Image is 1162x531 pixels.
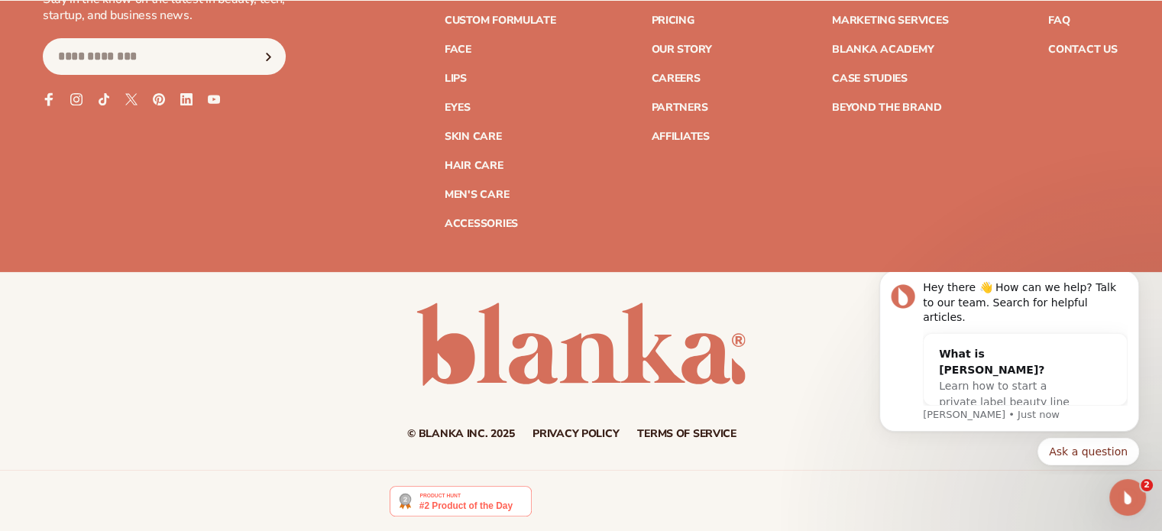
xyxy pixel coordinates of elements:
[66,8,271,53] div: Hey there 👋 How can we help? Talk to our team. Search for helpful articles.
[445,44,471,55] a: Face
[445,102,471,113] a: Eyes
[651,44,711,55] a: Our Story
[651,15,694,26] a: Pricing
[407,426,514,441] small: © Blanka Inc. 2025
[832,44,934,55] a: Blanka Academy
[1141,479,1153,491] span: 2
[66,8,271,134] div: Message content
[1048,15,1070,26] a: FAQ
[445,219,518,229] a: Accessories
[83,74,225,106] div: What is [PERSON_NAME]?
[445,15,556,26] a: Custom formulate
[1048,44,1117,55] a: Contact Us
[856,272,1162,474] iframe: Intercom notifications message
[23,166,283,193] div: Quick reply options
[66,136,271,150] p: Message from Lee, sent Just now
[445,160,503,171] a: Hair Care
[832,73,908,84] a: Case Studies
[445,73,467,84] a: Lips
[651,73,700,84] a: Careers
[832,15,948,26] a: Marketing services
[651,131,709,142] a: Affiliates
[251,38,285,75] button: Subscribe
[1109,479,1146,516] iframe: Intercom live chat
[651,102,707,113] a: Partners
[832,102,942,113] a: Beyond the brand
[181,166,283,193] button: Quick reply: Ask a question
[445,131,501,142] a: Skin Care
[532,429,619,439] a: Privacy policy
[390,486,531,516] img: Blanka - Start a beauty or cosmetic line in under 5 minutes | Product Hunt
[83,108,213,152] span: Learn how to start a private label beauty line with [PERSON_NAME]
[445,189,509,200] a: Men's Care
[543,485,772,525] iframe: Customer reviews powered by Trustpilot
[67,62,240,167] div: What is [PERSON_NAME]?Learn how to start a private label beauty line with [PERSON_NAME]
[637,429,736,439] a: Terms of service
[34,12,59,37] img: Profile image for Lee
